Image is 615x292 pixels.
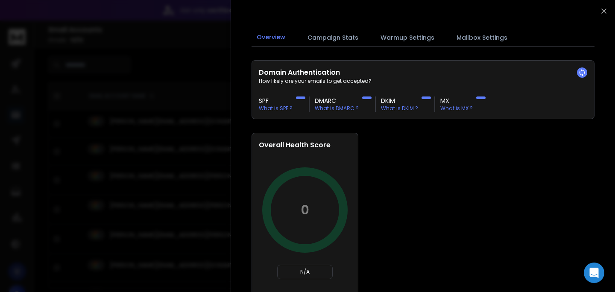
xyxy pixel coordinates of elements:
[451,28,512,47] button: Mailbox Settings
[259,67,587,78] h2: Domain Authentication
[315,105,359,112] p: What is DMARC ?
[440,105,473,112] p: What is MX ?
[375,28,439,47] button: Warmup Settings
[301,202,309,218] p: 0
[259,140,351,150] h2: Overall Health Score
[381,105,418,112] p: What is DKIM ?
[259,105,293,112] p: What is SPF ?
[584,263,604,283] div: Open Intercom Messenger
[440,96,473,105] h3: MX
[302,28,363,47] button: Campaign Stats
[315,96,359,105] h3: DMARC
[381,96,418,105] h3: DKIM
[259,78,587,85] p: How likely are your emails to get accepted?
[259,96,293,105] h3: SPF
[252,28,290,47] button: Overview
[281,269,329,275] p: N/A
